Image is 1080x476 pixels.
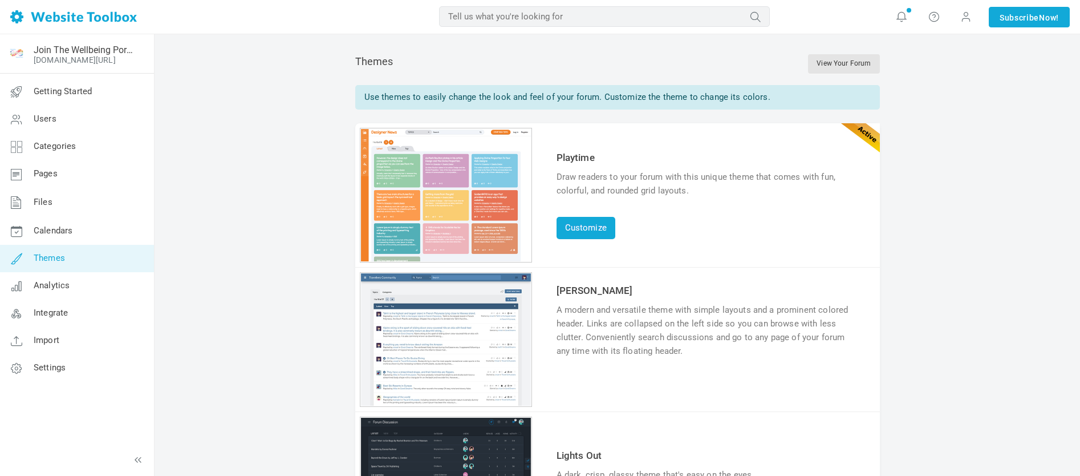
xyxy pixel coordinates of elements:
span: Import [34,335,59,345]
span: Pages [34,168,58,179]
div: Themes [355,54,880,74]
td: Playtime [554,148,863,167]
div: A modern and versatile theme with simple layouts and a prominent colored header. Links are collap... [557,303,860,358]
span: Getting Started [34,86,92,96]
a: View Your Forum [808,54,879,74]
span: Calendars [34,225,72,236]
a: Customize theme [361,253,531,264]
a: Lights Out [557,450,602,461]
span: Themes [34,253,65,263]
span: Categories [34,141,76,151]
span: Settings [34,362,66,373]
img: The%20Wellbeing%20Portal%2032%20x%2032%20in.png [7,45,26,63]
a: Join The Wellbeing Portal [34,45,133,55]
span: Analytics [34,280,70,291]
div: Use themes to easily change the look and feel of your forum. Customize the theme to change its co... [355,85,880,110]
a: Preview theme [361,398,531,408]
div: Draw readers to your forum with this unique theme that comes with fun, colorful, and rounded grid... [557,170,860,197]
span: Integrate [34,308,68,318]
img: playtime_thumb.jpg [361,129,531,261]
a: Customize [557,217,615,239]
a: [DOMAIN_NAME][URL] [34,55,116,64]
img: angela_thumb.jpg [361,273,531,406]
span: Users [34,114,56,124]
span: Now! [1039,11,1059,24]
input: Tell us what you're looking for [439,6,770,27]
a: [PERSON_NAME] [557,285,633,296]
a: SubscribeNow! [989,7,1070,27]
span: Files [34,197,52,207]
